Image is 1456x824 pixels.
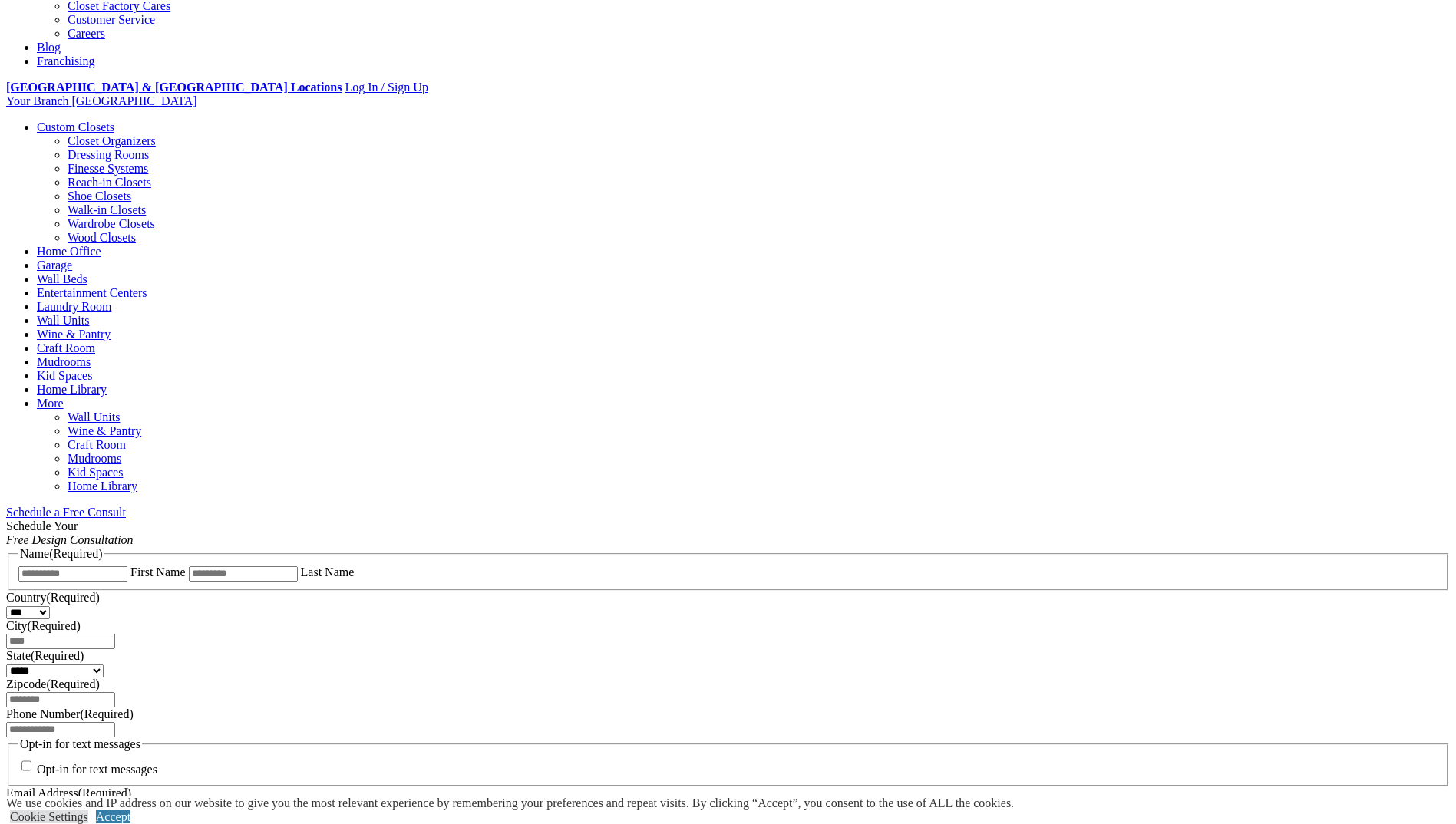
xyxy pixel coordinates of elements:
[31,649,84,662] span: (Required)
[68,162,148,175] a: Finesse Systems
[130,565,186,578] label: First Name
[6,591,100,604] label: Country
[68,424,141,437] a: Wine & Pantry
[37,259,72,272] a: Garage
[18,737,142,751] legend: Opt-in for text messages
[68,176,151,189] a: Reach-in Closets
[6,519,134,546] span: Schedule Your
[37,41,61,54] a: Blog
[6,81,342,94] a: [GEOGRAPHIC_DATA] & [GEOGRAPHIC_DATA] Locations
[37,245,101,258] a: Home Office
[28,619,81,632] span: (Required)
[37,120,114,133] a: Custom Closets
[80,707,133,720] span: (Required)
[6,94,197,107] a: Your Branch [GEOGRAPHIC_DATA]
[37,397,64,410] a: More menu text will display only on big screen
[68,27,105,40] a: Careers
[6,677,100,691] label: Zipcode
[37,272,87,285] a: Wall Beds
[68,466,123,479] a: Kid Spaces
[37,300,111,313] a: Laundry Room
[68,13,155,26] a: Customer Service
[37,341,95,354] a: Craft Room
[301,565,355,578] label: Last Name
[68,148,149,161] a: Dressing Rooms
[10,810,88,823] a: Cookie Settings
[37,763,157,776] label: Opt-in for text messages
[6,506,126,519] a: Schedule a Free Consult (opens a dropdown menu)
[68,190,131,203] a: Shoe Closets
[68,217,155,230] a: Wardrobe Closets
[68,452,121,465] a: Mudrooms
[345,81,428,94] a: Log In / Sign Up
[6,796,1014,810] div: We use cookies and IP address on our website to give you the most relevant experience by remember...
[46,591,99,604] span: (Required)
[37,328,111,341] a: Wine & Pantry
[6,707,134,720] label: Phone Number
[37,383,107,396] a: Home Library
[18,547,104,561] legend: Name
[96,810,130,823] a: Accept
[37,314,89,327] a: Wall Units
[68,410,120,424] a: Wall Units
[68,203,146,216] a: Walk-in Closets
[68,438,126,451] a: Craft Room
[37,369,92,382] a: Kid Spaces
[6,786,131,799] label: Email Address
[71,94,196,107] span: [GEOGRAPHIC_DATA]
[78,786,131,799] span: (Required)
[37,54,95,68] a: Franchising
[6,533,134,546] em: Free Design Consultation
[49,547,102,560] span: (Required)
[37,355,91,368] a: Mudrooms
[6,649,84,662] label: State
[68,480,137,493] a: Home Library
[6,94,68,107] span: Your Branch
[6,619,81,632] label: City
[37,286,147,299] a: Entertainment Centers
[68,134,156,147] a: Closet Organizers
[68,231,136,244] a: Wood Closets
[46,677,99,691] span: (Required)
